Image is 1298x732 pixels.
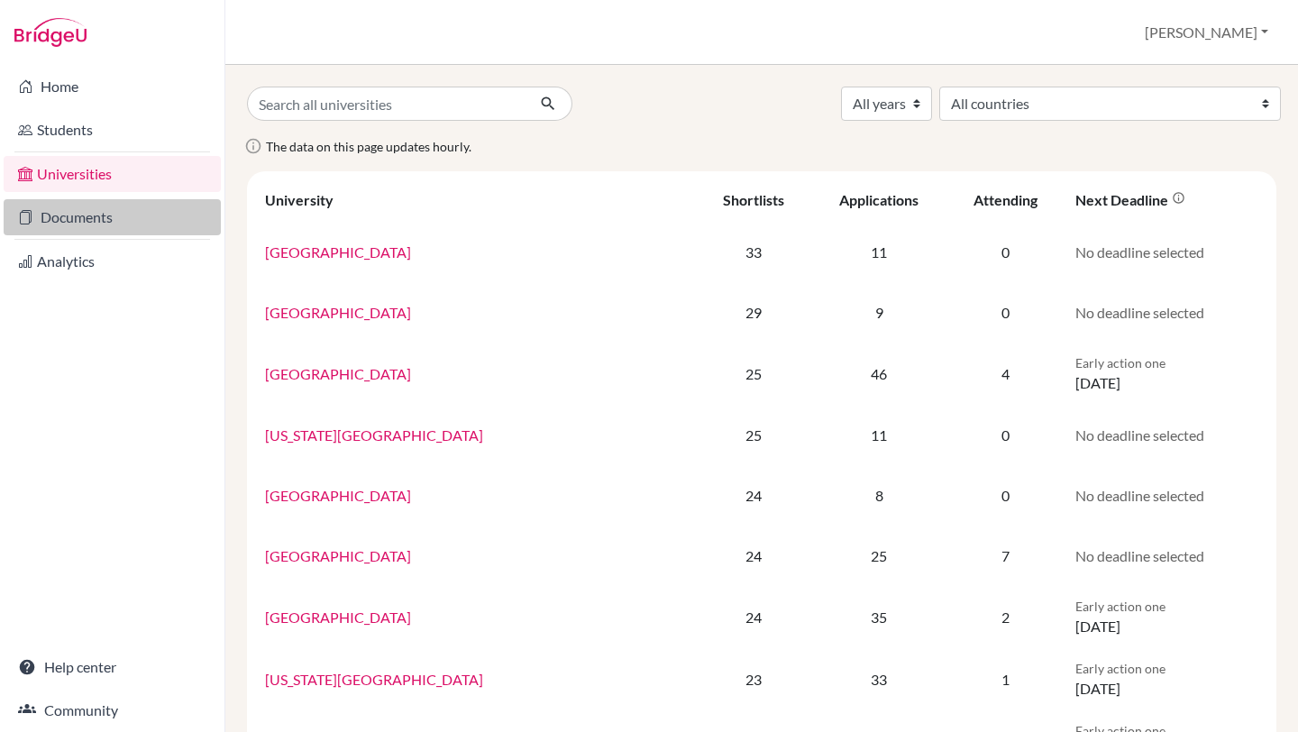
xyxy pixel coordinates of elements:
[947,526,1064,586] td: 7
[1075,547,1204,564] span: No deadline selected
[265,547,411,564] a: [GEOGRAPHIC_DATA]
[254,178,698,222] th: University
[839,191,919,208] div: Applications
[698,282,810,343] td: 29
[698,648,810,710] td: 23
[947,586,1064,648] td: 2
[947,343,1064,405] td: 4
[810,222,947,282] td: 11
[1075,487,1204,504] span: No deadline selected
[4,649,221,685] a: Help center
[265,365,411,382] a: [GEOGRAPHIC_DATA]
[14,18,87,47] img: Bridge-U
[810,282,947,343] td: 9
[265,671,483,688] a: [US_STATE][GEOGRAPHIC_DATA]
[810,586,947,648] td: 35
[723,191,784,208] div: Shortlists
[1065,648,1269,710] td: [DATE]
[1075,659,1258,678] p: Early action one
[698,405,810,465] td: 25
[810,343,947,405] td: 46
[265,304,411,321] a: [GEOGRAPHIC_DATA]
[947,405,1064,465] td: 0
[810,465,947,526] td: 8
[698,343,810,405] td: 25
[1075,243,1204,261] span: No deadline selected
[947,648,1064,710] td: 1
[698,586,810,648] td: 24
[1075,304,1204,321] span: No deadline selected
[265,487,411,504] a: [GEOGRAPHIC_DATA]
[1075,597,1258,616] p: Early action one
[810,526,947,586] td: 25
[4,692,221,728] a: Community
[947,465,1064,526] td: 0
[1137,15,1276,50] button: [PERSON_NAME]
[810,648,947,710] td: 33
[947,222,1064,282] td: 0
[4,69,221,105] a: Home
[1075,191,1185,208] div: Next deadline
[265,608,411,626] a: [GEOGRAPHIC_DATA]
[947,282,1064,343] td: 0
[698,526,810,586] td: 24
[1075,353,1258,372] p: Early action one
[1075,426,1204,444] span: No deadline selected
[1065,343,1269,405] td: [DATE]
[1065,586,1269,648] td: [DATE]
[4,199,221,235] a: Documents
[4,156,221,192] a: Universities
[266,139,471,154] span: The data on this page updates hourly.
[698,222,810,282] td: 33
[247,87,526,121] input: Search all universities
[265,243,411,261] a: [GEOGRAPHIC_DATA]
[265,426,483,444] a: [US_STATE][GEOGRAPHIC_DATA]
[4,243,221,279] a: Analytics
[4,112,221,148] a: Students
[810,405,947,465] td: 11
[698,465,810,526] td: 24
[973,191,1037,208] div: Attending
